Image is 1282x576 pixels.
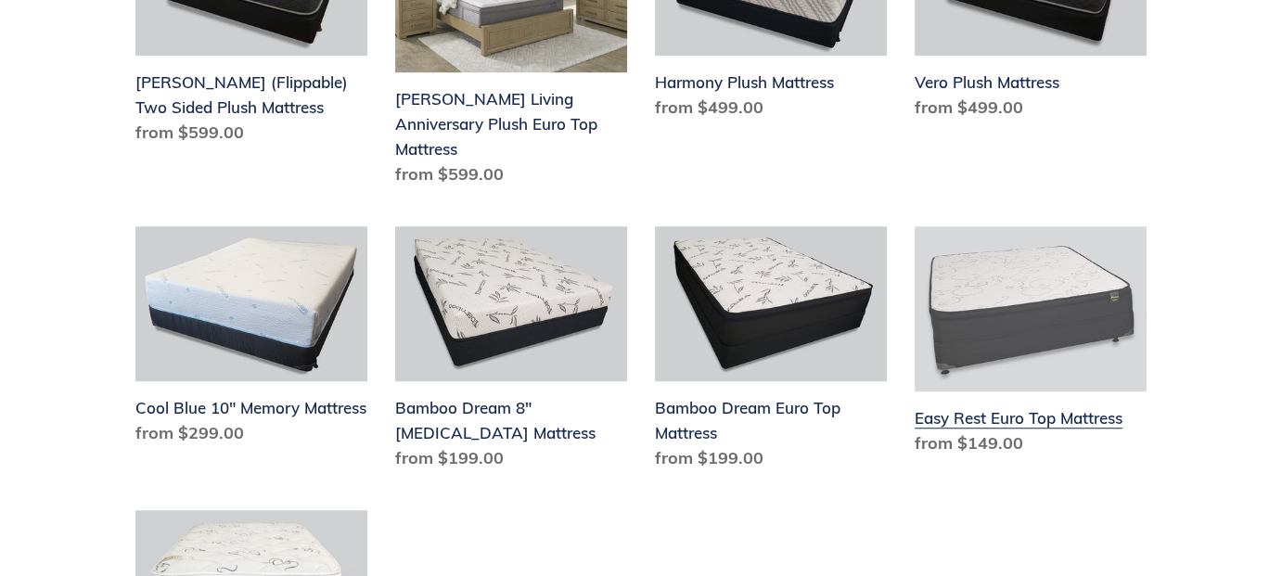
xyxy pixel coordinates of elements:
a: Bamboo Dream 8" Memory Foam Mattress [395,226,627,478]
a: Cool Blue 10" Memory Mattress [135,226,367,453]
a: Easy Rest Euro Top Mattress [915,226,1147,463]
a: Bamboo Dream Euro Top Mattress [655,226,887,478]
